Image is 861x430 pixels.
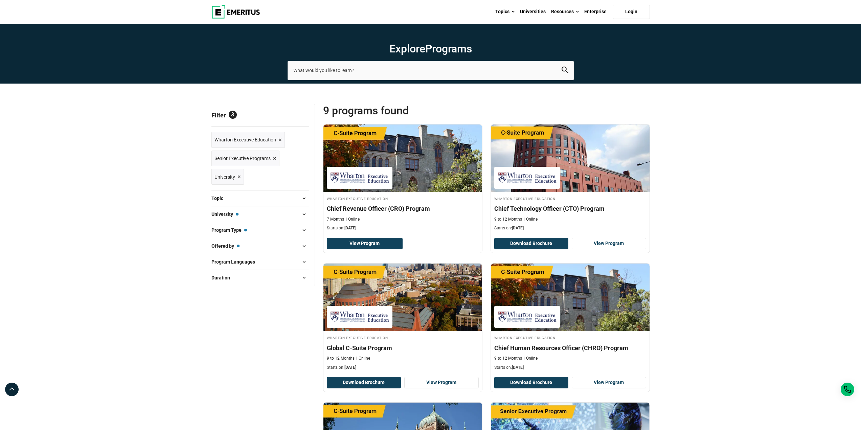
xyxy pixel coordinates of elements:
span: [DATE] [344,226,356,230]
p: 9 to 12 Months [327,356,355,361]
p: 7 Months [327,217,344,222]
span: Offered by [211,242,240,250]
span: University [211,210,239,218]
span: [DATE] [344,365,356,370]
span: 9 Programs found [323,104,486,117]
a: Reset all [288,112,309,120]
a: University × [211,169,244,185]
h1: Explore [288,42,574,55]
span: Program Languages [211,258,260,266]
p: 9 to 12 Months [494,356,522,361]
span: Wharton Executive Education [214,136,276,143]
p: Starts on: [494,225,646,231]
button: Duration [211,273,309,283]
a: search [562,68,568,75]
span: University [214,173,235,181]
p: Online [524,217,538,222]
p: 9 to 12 Months [494,217,522,222]
span: [DATE] [512,226,524,230]
img: Chief Human Resources Officer (CHRO) Program | Online Human Resources Course [491,264,650,331]
img: Wharton Executive Education [498,170,557,185]
img: Global C-Suite Program | Online Leadership Course [323,264,482,331]
span: × [237,172,241,182]
h4: Chief Technology Officer (CTO) Program [494,204,646,213]
h4: Wharton Executive Education [494,335,646,340]
a: Business Management Course by Wharton Executive Education - September 17, 2025 Wharton Executive ... [323,125,482,235]
p: Starts on: [327,225,479,231]
span: Programs [425,42,472,55]
span: × [273,154,276,163]
p: Starts on: [494,365,646,370]
h4: Wharton Executive Education [327,335,479,340]
p: Starts on: [327,365,479,370]
h4: Global C-Suite Program [327,344,479,352]
span: 3 [229,111,237,119]
a: Technology Course by Wharton Executive Education - September 18, 2025 Wharton Executive Education... [491,125,650,235]
p: Filter [211,104,309,126]
button: Program Type [211,225,309,235]
h4: Chief Revenue Officer (CRO) Program [327,204,479,213]
span: Program Type [211,226,247,234]
button: Topic [211,193,309,203]
a: Login [613,5,650,19]
a: Human Resources Course by Wharton Executive Education - September 24, 2025 Wharton Executive Educ... [491,264,650,374]
p: Online [356,356,370,361]
h4: Wharton Executive Education [494,196,646,201]
p: Online [346,217,360,222]
h4: Chief Human Resources Officer (CHRO) Program [494,344,646,352]
a: Leadership Course by Wharton Executive Education - September 24, 2025 Wharton Executive Education... [323,264,482,374]
a: View Program [404,377,479,388]
h4: Wharton Executive Education [327,196,479,201]
img: Wharton Executive Education [498,309,557,324]
span: Topic [211,195,229,202]
img: Wharton Executive Education [330,170,389,185]
a: View Program [572,238,646,249]
img: Chief Revenue Officer (CRO) Program | Online Business Management Course [323,125,482,192]
p: Online [524,356,538,361]
button: Program Languages [211,257,309,267]
button: search [562,67,568,74]
a: Senior Executive Programs × [211,151,279,166]
span: × [278,135,282,145]
button: Download Brochure [494,238,569,249]
button: Download Brochure [494,377,569,388]
input: search-page [288,61,574,80]
span: Duration [211,274,235,281]
span: [DATE] [512,365,524,370]
img: Wharton Executive Education [330,309,389,324]
img: Chief Technology Officer (CTO) Program | Online Technology Course [491,125,650,192]
a: View Program [327,238,403,249]
a: Wharton Executive Education × [211,132,285,148]
button: University [211,209,309,219]
span: Senior Executive Programs [214,155,271,162]
button: Download Brochure [327,377,401,388]
a: View Program [572,377,646,388]
button: Offered by [211,241,309,251]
